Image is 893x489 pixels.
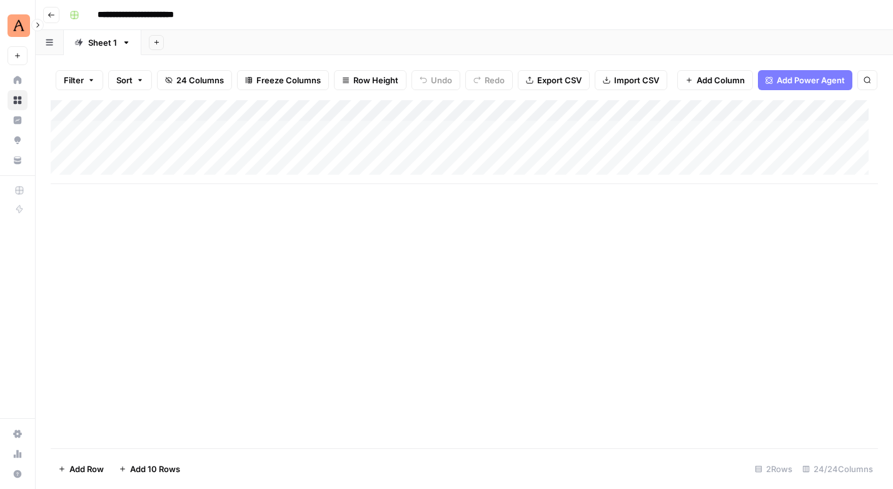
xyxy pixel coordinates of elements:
[157,70,232,90] button: 24 Columns
[64,30,141,55] a: Sheet 1
[334,70,406,90] button: Row Height
[8,424,28,444] a: Settings
[353,74,398,86] span: Row Height
[51,459,111,479] button: Add Row
[8,14,30,37] img: Animalz Logo
[69,463,104,475] span: Add Row
[677,70,753,90] button: Add Column
[64,74,84,86] span: Filter
[8,464,28,484] button: Help + Support
[176,74,224,86] span: 24 Columns
[485,74,505,86] span: Redo
[8,444,28,464] a: Usage
[777,74,845,86] span: Add Power Agent
[256,74,321,86] span: Freeze Columns
[111,459,188,479] button: Add 10 Rows
[537,74,582,86] span: Export CSV
[750,459,797,479] div: 2 Rows
[8,70,28,90] a: Home
[797,459,878,479] div: 24/24 Columns
[465,70,513,90] button: Redo
[8,90,28,110] a: Browse
[8,110,28,130] a: Insights
[595,70,667,90] button: Import CSV
[8,10,28,41] button: Workspace: Animalz
[8,150,28,170] a: Your Data
[56,70,103,90] button: Filter
[237,70,329,90] button: Freeze Columns
[411,70,460,90] button: Undo
[130,463,180,475] span: Add 10 Rows
[108,70,152,90] button: Sort
[697,74,745,86] span: Add Column
[116,74,133,86] span: Sort
[518,70,590,90] button: Export CSV
[431,74,452,86] span: Undo
[758,70,852,90] button: Add Power Agent
[88,36,117,49] div: Sheet 1
[8,130,28,150] a: Opportunities
[614,74,659,86] span: Import CSV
